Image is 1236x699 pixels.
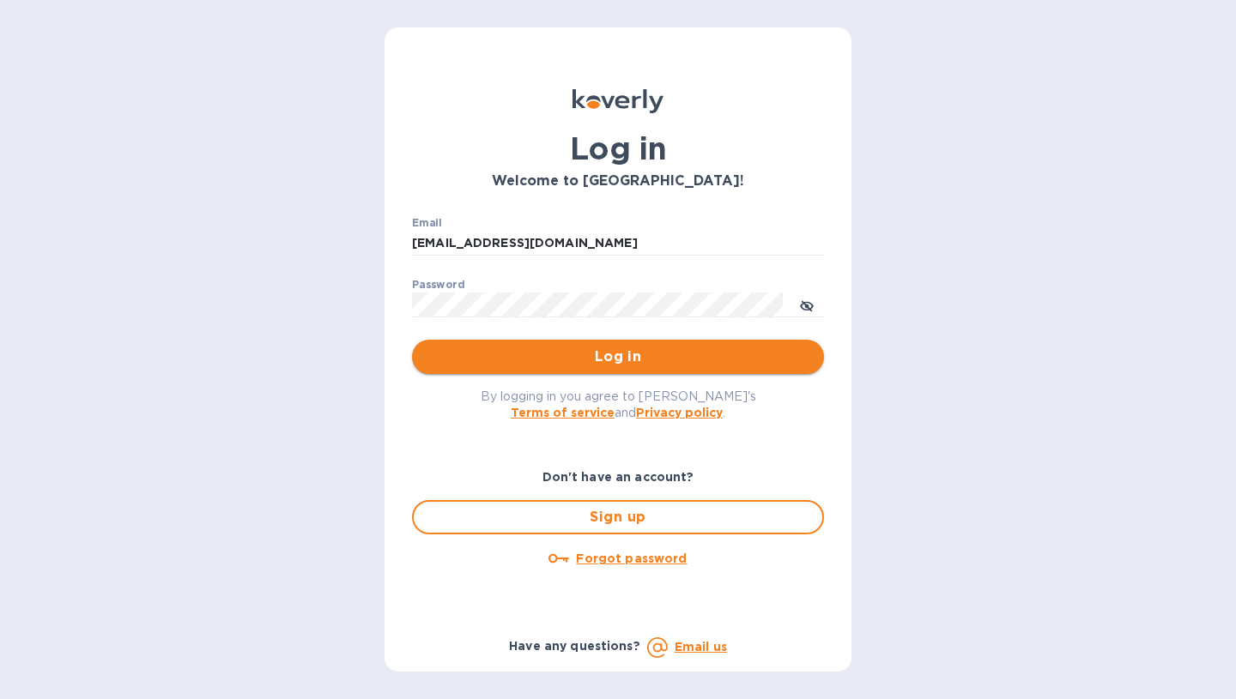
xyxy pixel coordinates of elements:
a: Terms of service [511,406,615,419]
h3: Welcome to [GEOGRAPHIC_DATA]! [412,173,824,190]
button: toggle password visibility [790,287,824,322]
b: Don't have an account? [542,470,694,484]
img: Koverly [573,89,663,113]
label: Email [412,218,442,228]
u: Forgot password [576,551,687,565]
span: By logging in you agree to [PERSON_NAME]'s and . [481,389,756,419]
a: Email us [675,640,727,654]
a: Privacy policy [636,406,723,419]
label: Password [412,280,464,290]
input: Enter email address [412,231,824,256]
h1: Log in [412,130,824,166]
b: Have any questions? [509,639,640,653]
button: Sign up [412,500,824,534]
span: Log in [426,346,810,367]
span: Sign up [427,507,809,527]
button: Log in [412,340,824,374]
